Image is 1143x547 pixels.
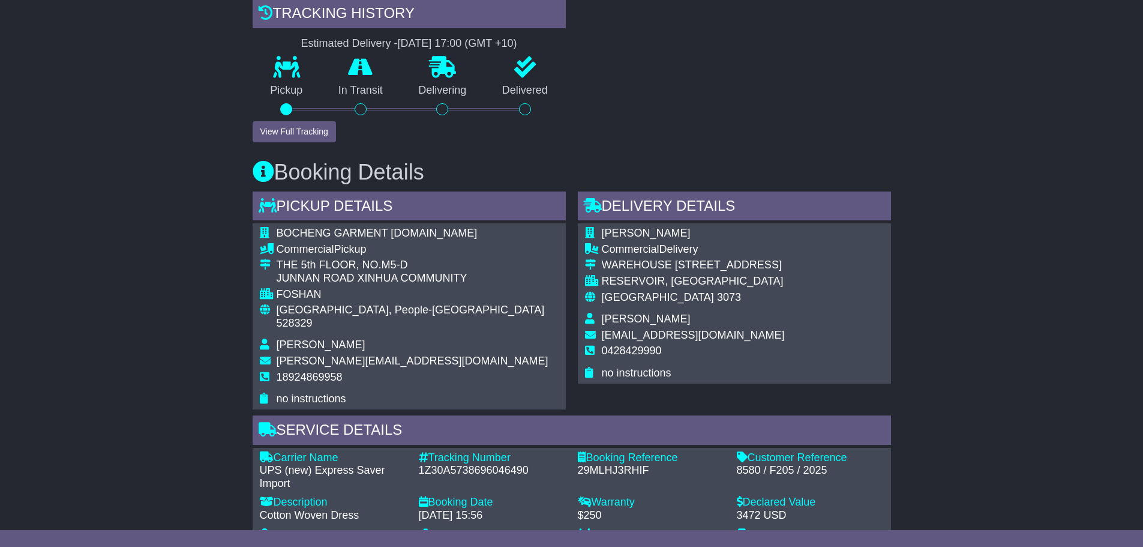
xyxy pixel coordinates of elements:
[277,317,313,329] span: 528329
[253,160,891,184] h3: Booking Details
[602,367,671,379] span: no instructions
[277,243,559,256] div: Pickup
[401,84,485,97] p: Delivering
[419,496,566,509] div: Booking Date
[253,37,566,50] div: Estimated Delivery -
[602,259,785,272] div: WAREHOUSE [STREET_ADDRESS]
[578,192,891,224] div: Delivery Details
[737,452,884,465] div: Customer Reference
[398,37,517,50] div: [DATE] 17:00 (GMT +10)
[277,304,545,316] span: [GEOGRAPHIC_DATA], People-[GEOGRAPHIC_DATA]
[260,452,407,465] div: Carrier Name
[578,528,725,542] div: Estimated Pickup
[419,452,566,465] div: Tracking Number
[260,528,407,542] div: Dangerous Goods
[277,227,478,239] span: BOCHENG GARMENT [DOMAIN_NAME]
[717,291,741,303] span: 3073
[737,528,884,542] div: Estimated Delivery
[260,464,407,490] div: UPS (new) Express Saver Import
[602,329,785,341] span: [EMAIL_ADDRESS][DOMAIN_NAME]
[602,243,785,256] div: Delivery
[602,345,662,357] span: 0428429990
[253,121,336,142] button: View Full Tracking
[277,243,334,255] span: Commercial
[260,496,407,509] div: Description
[484,84,566,97] p: Delivered
[277,355,548,367] span: [PERSON_NAME][EMAIL_ADDRESS][DOMAIN_NAME]
[419,528,566,542] div: Shipment type
[277,288,559,301] div: FOSHAN
[419,464,566,477] div: 1Z30A5738696046490
[578,452,725,465] div: Booking Reference
[419,509,566,522] div: [DATE] 15:56
[602,275,785,288] div: RESERVOIR, [GEOGRAPHIC_DATA]
[277,272,559,285] div: JUNNAN ROAD XINHUA COMMUNITY
[737,509,884,522] div: 3472 USD
[277,339,365,351] span: [PERSON_NAME]
[253,84,321,97] p: Pickup
[602,313,691,325] span: [PERSON_NAME]
[320,84,401,97] p: In Transit
[578,509,725,522] div: $250
[260,509,407,522] div: Cotton Woven Dress
[578,496,725,509] div: Warranty
[602,291,714,303] span: [GEOGRAPHIC_DATA]
[737,496,884,509] div: Declared Value
[277,259,559,272] div: THE 5th FLOOR, NO.M5-D
[253,416,891,448] div: Service Details
[277,371,343,383] span: 18924869958
[277,393,346,405] span: no instructions
[602,243,659,255] span: Commercial
[253,192,566,224] div: Pickup Details
[737,464,884,477] div: 8580 / F205 / 2025
[602,227,691,239] span: [PERSON_NAME]
[578,464,725,477] div: 29MLHJ3RHIF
